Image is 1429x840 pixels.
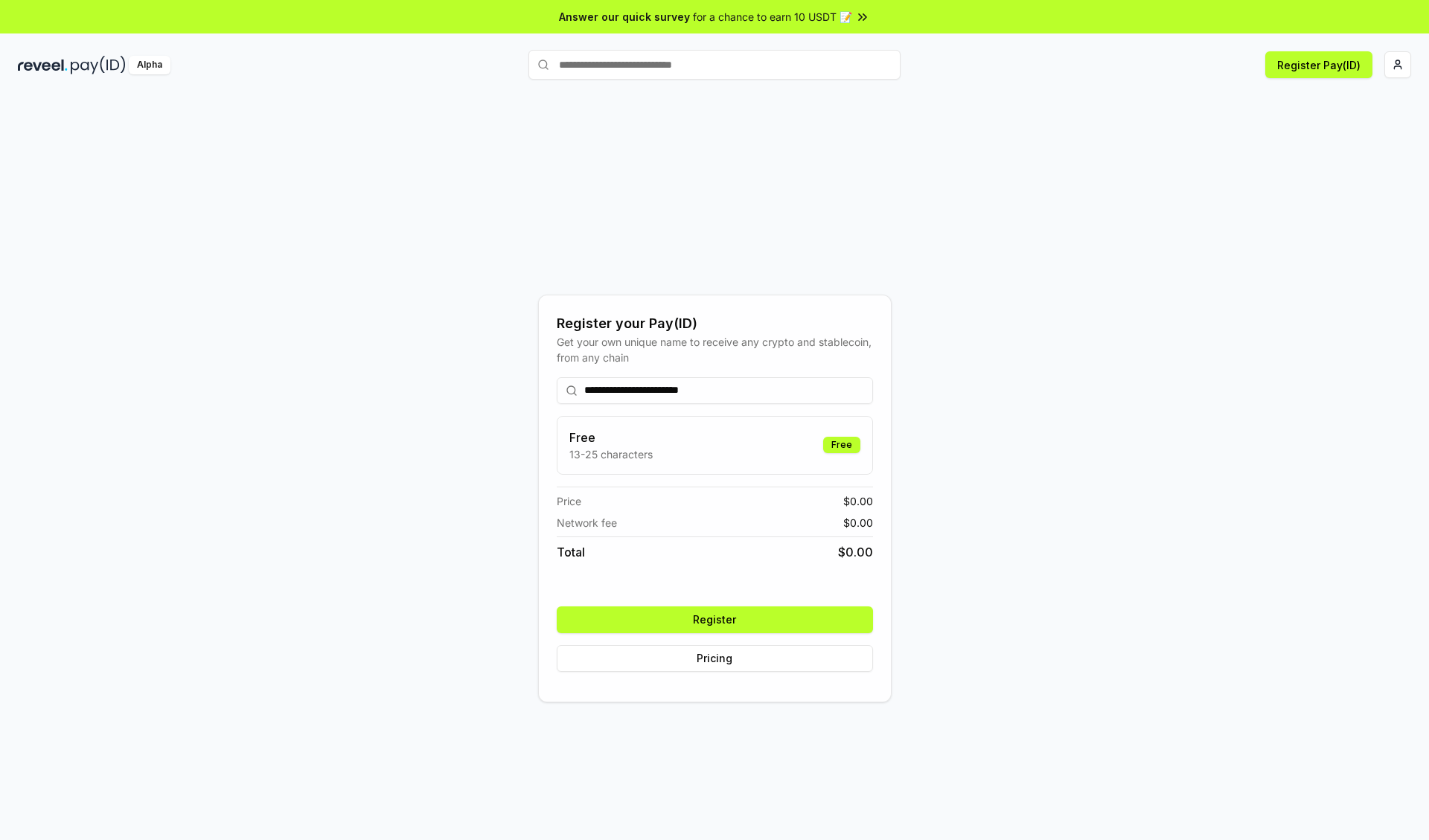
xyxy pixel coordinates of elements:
[843,493,873,509] span: $ 0.00
[18,56,68,74] img: reveel_dark
[557,645,873,672] button: Pricing
[838,543,873,561] span: $ 0.00
[843,515,873,530] span: $ 0.00
[557,515,617,530] span: Network fee
[823,437,860,453] div: Free
[71,56,126,74] img: pay_id
[559,9,690,25] span: Answer our quick survey
[1265,51,1372,78] button: Register Pay(ID)
[129,56,170,74] div: Alpha
[557,543,585,561] span: Total
[693,9,852,25] span: for a chance to earn 10 USDT 📝
[569,429,653,446] h3: Free
[557,493,581,509] span: Price
[557,606,873,633] button: Register
[569,446,653,462] p: 13-25 characters
[557,334,873,365] div: Get your own unique name to receive any crypto and stablecoin, from any chain
[557,313,873,334] div: Register your Pay(ID)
